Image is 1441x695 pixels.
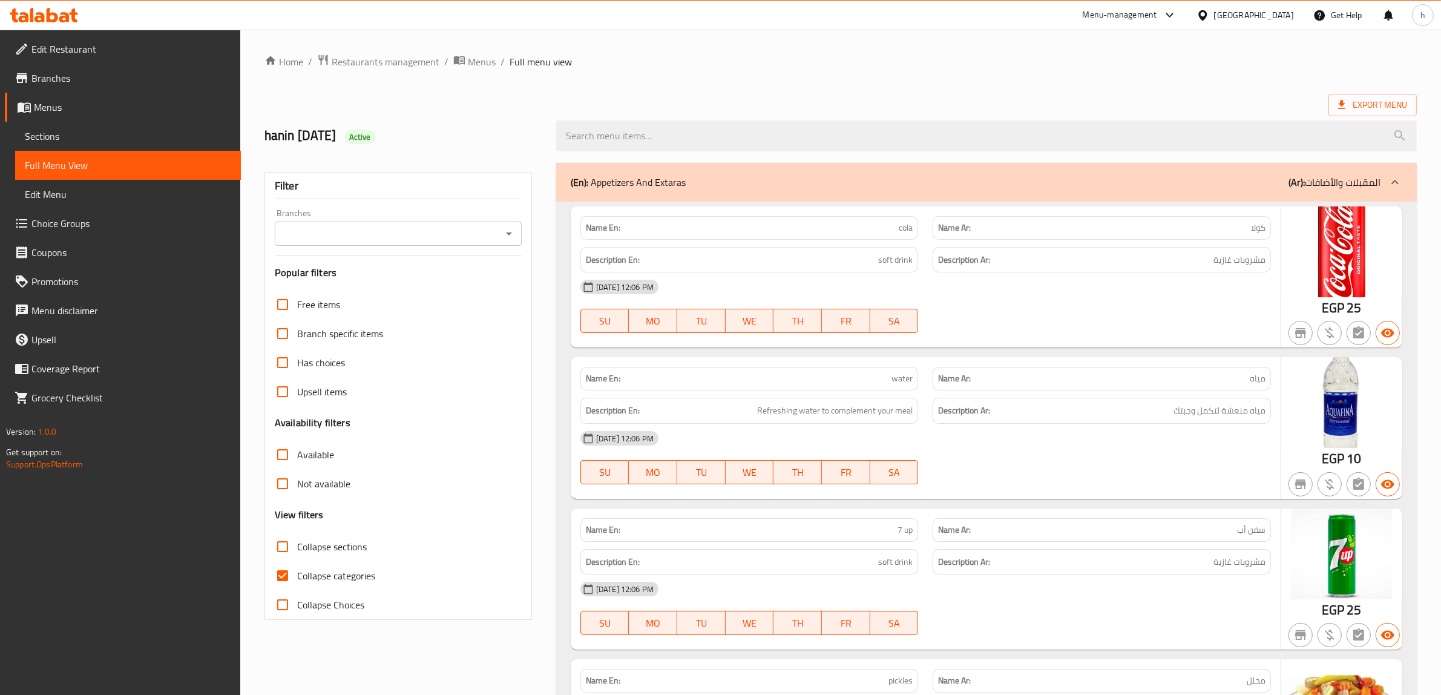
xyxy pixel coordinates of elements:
[591,282,658,293] span: [DATE] 12:06 PM
[1338,97,1407,113] span: Export Menu
[5,209,241,238] a: Choice Groups
[938,555,990,570] strong: Description Ar:
[31,390,231,405] span: Grocery Checklist
[1281,206,1402,297] img: %D9%83%D9%88%D9%84%D8%A7638948329403032368.jpg
[586,555,640,570] strong: Description En:
[580,309,629,333] button: SU
[1376,472,1400,496] button: Available
[827,464,865,481] span: FR
[571,175,686,189] p: Appetizers And Extaras
[297,476,350,491] span: Not available
[344,131,376,143] span: Active
[1376,321,1400,345] button: Available
[5,64,241,93] a: Branches
[778,614,817,632] span: TH
[297,539,367,554] span: Collapse sections
[317,54,439,70] a: Restaurants management
[726,611,774,635] button: WE
[580,460,629,484] button: SU
[580,611,629,635] button: SU
[586,222,620,234] strong: Name En:
[822,460,870,484] button: FR
[586,524,620,536] strong: Name En:
[1322,598,1344,622] span: EGP
[275,173,522,199] div: Filter
[591,584,658,595] span: [DATE] 12:06 PM
[5,35,241,64] a: Edit Restaurant
[501,54,505,69] li: /
[31,332,231,347] span: Upsell
[15,180,241,209] a: Edit Menu
[1237,524,1265,536] span: سفن أب
[25,158,231,173] span: Full Menu View
[773,309,822,333] button: TH
[586,403,640,418] strong: Description En:
[1288,321,1313,345] button: Not branch specific item
[5,93,241,122] a: Menus
[629,460,677,484] button: MO
[297,568,375,583] span: Collapse categories
[938,674,971,687] strong: Name Ar:
[726,460,774,484] button: WE
[1288,173,1305,191] b: (Ar):
[1328,94,1417,116] span: Export Menu
[870,309,919,333] button: SA
[5,325,241,354] a: Upsell
[875,312,914,330] span: SA
[1347,296,1362,320] span: 25
[682,464,721,481] span: TU
[634,312,672,330] span: MO
[571,173,588,191] b: (En):
[1420,8,1425,22] span: h
[5,383,241,412] a: Grocery Checklist
[1347,321,1371,345] button: Not has choices
[1250,372,1265,385] span: مياه
[878,555,913,570] span: soft drink
[827,312,865,330] span: FR
[31,274,231,289] span: Promotions
[1281,357,1402,448] img: %D9%85%D9%8A%D8%A7%D9%87638948329433943353.jpg
[6,444,62,460] span: Get support on:
[556,120,1417,151] input: search
[875,464,914,481] span: SA
[15,151,241,180] a: Full Menu View
[629,611,677,635] button: MO
[726,309,774,333] button: WE
[1322,296,1344,320] span: EGP
[297,384,347,399] span: Upsell items
[899,222,913,234] span: cola
[878,252,913,268] span: soft drink
[634,614,672,632] span: MO
[938,252,990,268] strong: Description Ar:
[453,54,496,70] a: Menus
[510,54,572,69] span: Full menu view
[938,222,971,234] strong: Name Ar:
[31,361,231,376] span: Coverage Report
[25,187,231,202] span: Edit Menu
[682,312,721,330] span: TU
[15,122,241,151] a: Sections
[344,130,376,144] div: Active
[677,460,726,484] button: TU
[31,71,231,85] span: Branches
[822,309,870,333] button: FR
[898,524,913,536] span: 7 up
[1213,555,1265,570] span: مشروبات غازية
[1213,252,1265,268] span: مشروبات غازية
[730,312,769,330] span: WE
[1083,8,1157,22] div: Menu-management
[1347,472,1371,496] button: Not has choices
[870,460,919,484] button: SA
[822,611,870,635] button: FR
[264,54,1417,70] nav: breadcrumb
[275,416,350,430] h3: Availability filters
[938,403,990,418] strong: Description Ar:
[1347,447,1362,470] span: 10
[308,54,312,69] li: /
[297,297,340,312] span: Free items
[1251,222,1265,234] span: كولا
[586,252,640,268] strong: Description En:
[275,266,522,280] h3: Popular filters
[778,464,817,481] span: TH
[682,614,721,632] span: TU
